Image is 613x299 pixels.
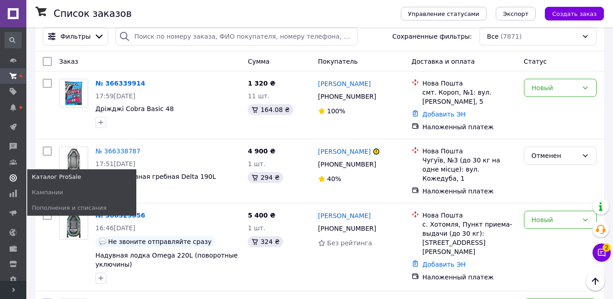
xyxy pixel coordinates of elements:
a: Фото товару [59,147,88,176]
span: Все [487,32,499,41]
div: 324 ₴ [248,236,283,247]
a: Добавить ЭН [423,261,466,268]
span: 5 400 ₴ [248,212,275,219]
span: 40% [327,175,341,182]
span: Сумма [248,58,269,65]
div: Наложенный платеж [423,187,517,196]
span: Не звоните отправляйте сразу [108,238,212,245]
button: Экспорт [496,7,536,20]
a: [PERSON_NAME] [318,147,371,156]
div: [PHONE_NUMBER] [316,90,378,103]
span: Покупатель [318,58,358,65]
button: Наверх [586,272,605,291]
button: Создать заказ [545,7,604,20]
span: Без рейтинга [327,239,372,247]
span: 2 [603,243,611,252]
span: (7871) [500,33,522,40]
span: Экспорт [503,10,528,17]
a: Надувная лодка Omega 220L (поворотные уключины) [95,252,238,268]
div: смт. Короп, №1: вул. [PERSON_NAME], 5 [423,88,517,106]
a: Фото товару [59,211,88,240]
div: 294 ₴ [248,172,283,183]
div: Нова Пошта [423,211,517,220]
a: № 366338787 [95,147,140,155]
div: Нова Пошта [423,147,517,156]
span: 17:51[DATE] [95,160,135,167]
a: [PERSON_NAME] [318,79,371,88]
button: Чат с покупателем2 [593,243,611,262]
span: Создать заказ [552,10,597,17]
a: Кампании [27,185,136,200]
span: 100% [327,107,345,115]
h1: Список заказов [54,8,132,19]
div: [PHONE_NUMBER] [316,222,378,235]
a: Фото товару [59,79,88,108]
span: 1 шт. [248,160,265,167]
span: 17:59[DATE] [95,92,135,100]
img: :speech_balloon: [99,238,106,245]
span: Сохраненные фильтры: [392,32,472,41]
div: [PHONE_NUMBER] [316,158,378,171]
div: Отменен [532,151,578,161]
div: Наложенный платеж [423,122,517,132]
a: Лодка надувная гребная Delta 190L [95,173,216,180]
button: Управление статусами [401,7,487,20]
a: Добавить ЭН [423,111,466,118]
span: Кампании [32,188,63,197]
input: Поиск по номеру заказа, ФИО покупателя, номеру телефона, Email, номеру накладной [115,27,358,46]
div: Наложенный платеж [423,273,517,282]
div: с. Хотомля, Пункт приема-выдачи (до 30 кг): [STREET_ADDRESS][PERSON_NAME] [423,220,517,256]
a: [PERSON_NAME] [318,211,371,220]
span: Каталог ProSale [32,173,81,181]
div: Новый [532,83,578,93]
span: Фильтры [60,32,90,41]
div: Чугуїв, №3 (до 30 кг на одне місце): вул. Кожедуба, 1 [423,156,517,183]
span: Доставка и оплата [412,58,475,65]
a: Пополнения и списания [27,200,136,216]
span: Управление статусами [408,10,479,17]
span: Заказ [59,58,78,65]
div: Нова Пошта [423,79,517,88]
div: Новый [532,215,578,225]
span: 1 шт. [248,224,265,232]
img: Фото товару [63,211,85,239]
span: 4 900 ₴ [248,147,275,155]
a: Создать заказ [536,10,604,17]
img: Фото товару [63,147,85,175]
a: Дріжджі Cobra Basic 48 [95,105,174,112]
img: Фото товару [60,79,88,107]
span: 16:46[DATE] [95,224,135,232]
span: 11 шт. [248,92,269,100]
span: Пополнения и списания [32,204,106,212]
span: Статус [524,58,547,65]
div: 164.08 ₴ [248,104,293,115]
a: № 366339914 [95,80,145,87]
span: 1 320 ₴ [248,80,275,87]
